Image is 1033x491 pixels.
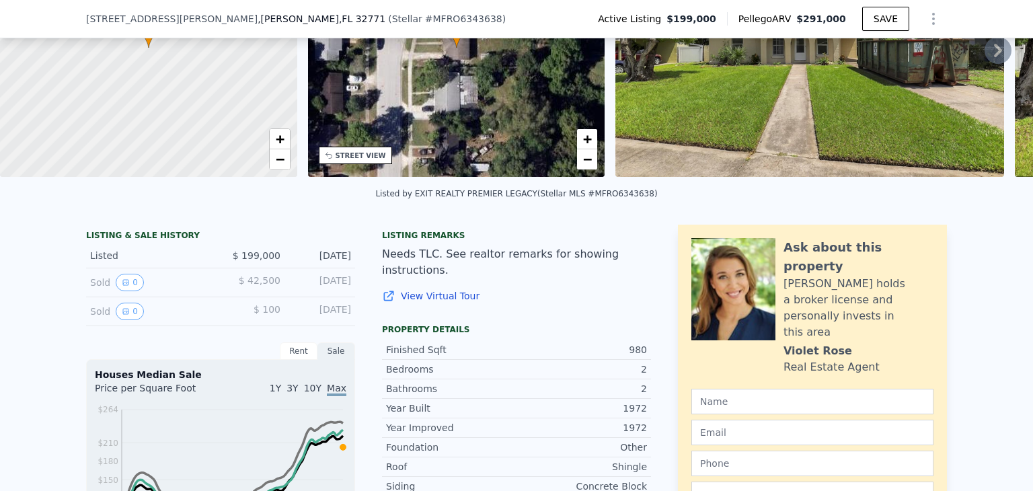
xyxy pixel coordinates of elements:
[275,130,284,147] span: +
[382,289,651,303] a: View Virtual Tour
[386,441,516,454] div: Foundation
[98,476,118,485] tspan: $150
[783,359,880,375] div: Real Estate Agent
[583,130,592,147] span: +
[783,343,852,359] div: Violet Rose
[598,12,666,26] span: Active Listing
[98,457,118,466] tspan: $180
[291,249,351,262] div: [DATE]
[516,363,647,376] div: 2
[270,149,290,169] a: Zoom out
[577,129,597,149] a: Zoom in
[516,441,647,454] div: Other
[375,189,657,198] div: Listed by EXIT REALTY PREMIER LEGACY (Stellar MLS #MFRO6343638)
[286,383,298,393] span: 3Y
[577,149,597,169] a: Zoom out
[691,389,933,414] input: Name
[516,421,647,435] div: 1972
[386,402,516,415] div: Year Built
[339,13,385,24] span: , FL 32771
[90,303,210,320] div: Sold
[258,12,385,26] span: , [PERSON_NAME]
[386,343,516,356] div: Finished Sqft
[382,230,651,241] div: Listing remarks
[516,382,647,395] div: 2
[425,13,502,24] span: # MFRO6343638
[98,405,118,414] tspan: $264
[95,368,346,381] div: Houses Median Sale
[386,460,516,474] div: Roof
[86,230,355,243] div: LISTING & SALE HISTORY
[239,275,280,286] span: $ 42,500
[666,12,716,26] span: $199,000
[392,13,422,24] span: Stellar
[382,246,651,278] div: Needs TLC. See realtor remarks for showing instructions.
[516,343,647,356] div: 980
[86,12,258,26] span: [STREET_ADDRESS][PERSON_NAME]
[291,303,351,320] div: [DATE]
[304,383,321,393] span: 10Y
[116,303,144,320] button: View historical data
[862,7,909,31] button: SAVE
[90,249,210,262] div: Listed
[783,238,933,276] div: Ask about this property
[280,342,317,360] div: Rent
[738,12,797,26] span: Pellego ARV
[388,12,506,26] div: ( )
[386,421,516,435] div: Year Improved
[116,274,144,291] button: View historical data
[691,451,933,476] input: Phone
[382,324,651,335] div: Property details
[270,129,290,149] a: Zoom in
[233,250,280,261] span: $ 199,000
[386,363,516,376] div: Bedrooms
[291,274,351,291] div: [DATE]
[796,13,846,24] span: $291,000
[327,383,346,396] span: Max
[783,276,933,340] div: [PERSON_NAME] holds a broker license and personally invests in this area
[317,342,355,360] div: Sale
[516,460,647,474] div: Shingle
[98,439,118,448] tspan: $210
[920,5,947,32] button: Show Options
[691,420,933,445] input: Email
[386,382,516,395] div: Bathrooms
[270,383,281,393] span: 1Y
[95,381,221,403] div: Price per Square Foot
[90,274,210,291] div: Sold
[336,151,386,161] div: STREET VIEW
[583,151,592,167] span: −
[516,402,647,415] div: 1972
[275,151,284,167] span: −
[254,304,280,315] span: $ 100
